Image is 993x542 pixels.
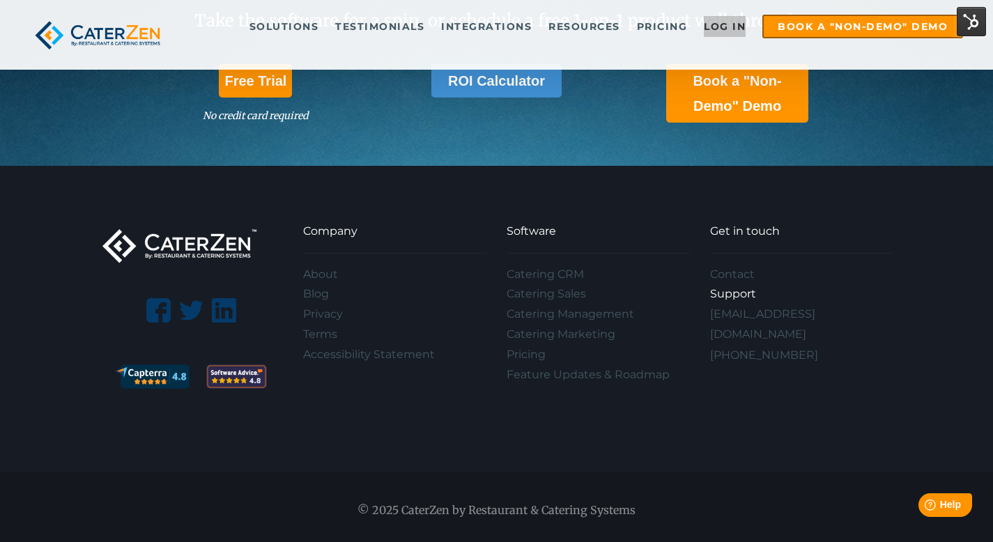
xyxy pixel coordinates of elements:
em: No credit card required [203,109,308,122]
img: caterzen-logo-white-transparent [100,222,260,270]
a: Contact [710,265,893,285]
a: Book a "Non-Demo" Demo [666,64,808,123]
a: Free Trial [219,64,292,98]
a: Pricing [507,345,690,365]
div: Navigation Menu [303,265,486,365]
a: Solutions [243,16,326,37]
a: Pricing [630,16,695,37]
a: Support [710,284,893,304]
img: linkedin-logo.png [212,298,236,323]
div: Navigation Menu [710,265,893,345]
a: Feature Updates & Roadmap [507,365,690,385]
span: Software [507,224,556,238]
img: facebook-logo.png [146,298,171,323]
img: 2f292e5e-fb25-4ed3-a5c2-a6d200b6205d [206,364,267,389]
a: Book a "Non-Demo" Demo [762,15,963,38]
a: About [303,265,486,285]
div: Navigation Menu [190,15,964,38]
span: Get in touch [710,224,780,238]
a: Catering Management [507,304,690,325]
a: Privacy [303,304,486,325]
span: © 2025 CaterZen by Restaurant & Catering Systems [357,503,636,517]
a: Catering Marketing [507,325,690,345]
img: HubSpot Tools Menu Toggle [957,7,986,36]
a: Blog [303,284,486,304]
a: Catering Sales [507,284,690,304]
a: Accessibility Statement [303,345,486,365]
a: Testimonials [328,16,431,37]
img: catering software reviews [115,364,190,389]
a: [PHONE_NUMBER] [710,348,818,362]
img: twitter-logo-silhouette.png [179,298,203,323]
a: Terms [303,325,486,345]
a: Catering CRM [507,265,690,285]
a: ROI Calculator [431,64,562,98]
a: Integrations [434,16,539,37]
iframe: Help widget launcher [869,488,978,527]
img: caterzen [30,15,166,56]
span: Company [303,224,357,238]
a: Log in [697,16,753,37]
a: Resources [541,16,627,37]
div: Navigation Menu [507,265,690,385]
a: [EMAIL_ADDRESS][DOMAIN_NAME] [710,304,893,345]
